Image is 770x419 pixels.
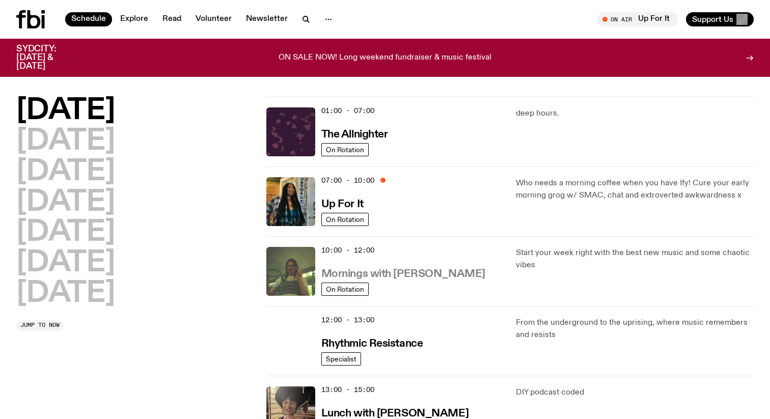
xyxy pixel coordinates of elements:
a: Up For It [321,197,364,210]
span: 13:00 - 15:00 [321,385,374,395]
a: Rhythmic Resistance [321,337,423,349]
button: [DATE] [16,280,115,308]
h3: The Allnighter [321,129,388,140]
span: Specialist [326,355,356,362]
span: Jump to now [20,322,60,328]
p: Who needs a morning coffee when you have Ify! Cure your early morning grog w/ SMAC, chat and extr... [516,177,754,202]
button: Jump to now [16,320,64,330]
p: Start your week right with the best new music and some chaotic vibes [516,247,754,271]
button: [DATE] [16,97,115,125]
span: 12:00 - 13:00 [321,315,374,325]
a: Volunteer [189,12,238,26]
a: On Rotation [321,283,369,296]
button: On AirUp For It [597,12,678,26]
span: 10:00 - 12:00 [321,245,374,255]
a: On Rotation [321,213,369,226]
span: On Rotation [326,146,364,153]
p: deep hours. [516,107,754,120]
h3: Lunch with [PERSON_NAME] [321,408,469,419]
a: Explore [114,12,154,26]
span: Support Us [692,15,733,24]
a: Lunch with [PERSON_NAME] [321,406,469,419]
a: Mornings with [PERSON_NAME] [321,267,485,280]
span: 01:00 - 07:00 [321,106,374,116]
img: Attu crouches on gravel in front of a brown wall. They are wearing a white fur coat with a hood, ... [266,317,315,366]
span: 07:00 - 10:00 [321,176,374,185]
a: On Rotation [321,143,369,156]
h3: Rhythmic Resistance [321,339,423,349]
p: From the underground to the uprising, where music remembers and resists [516,317,754,341]
h3: SYDCITY: [DATE] & [DATE] [16,45,81,71]
h3: Mornings with [PERSON_NAME] [321,269,485,280]
h3: Up For It [321,199,364,210]
a: Newsletter [240,12,294,26]
button: [DATE] [16,249,115,277]
button: [DATE] [16,188,115,217]
span: On Rotation [326,215,364,223]
a: Read [156,12,187,26]
a: The Allnighter [321,127,388,140]
a: Specialist [321,352,361,366]
button: [DATE] [16,158,115,186]
img: Ify - a Brown Skin girl with black braided twists, looking up to the side with her tongue stickin... [266,177,315,226]
a: Schedule [65,12,112,26]
button: [DATE] [16,218,115,247]
button: Support Us [686,12,754,26]
p: ON SALE NOW! Long weekend fundraiser & music festival [279,53,491,63]
button: [DATE] [16,127,115,156]
p: DIY podcast coded [516,386,754,399]
span: On Rotation [326,285,364,293]
img: Jim Kretschmer in a really cute outfit with cute braids, standing on a train holding up a peace s... [266,247,315,296]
